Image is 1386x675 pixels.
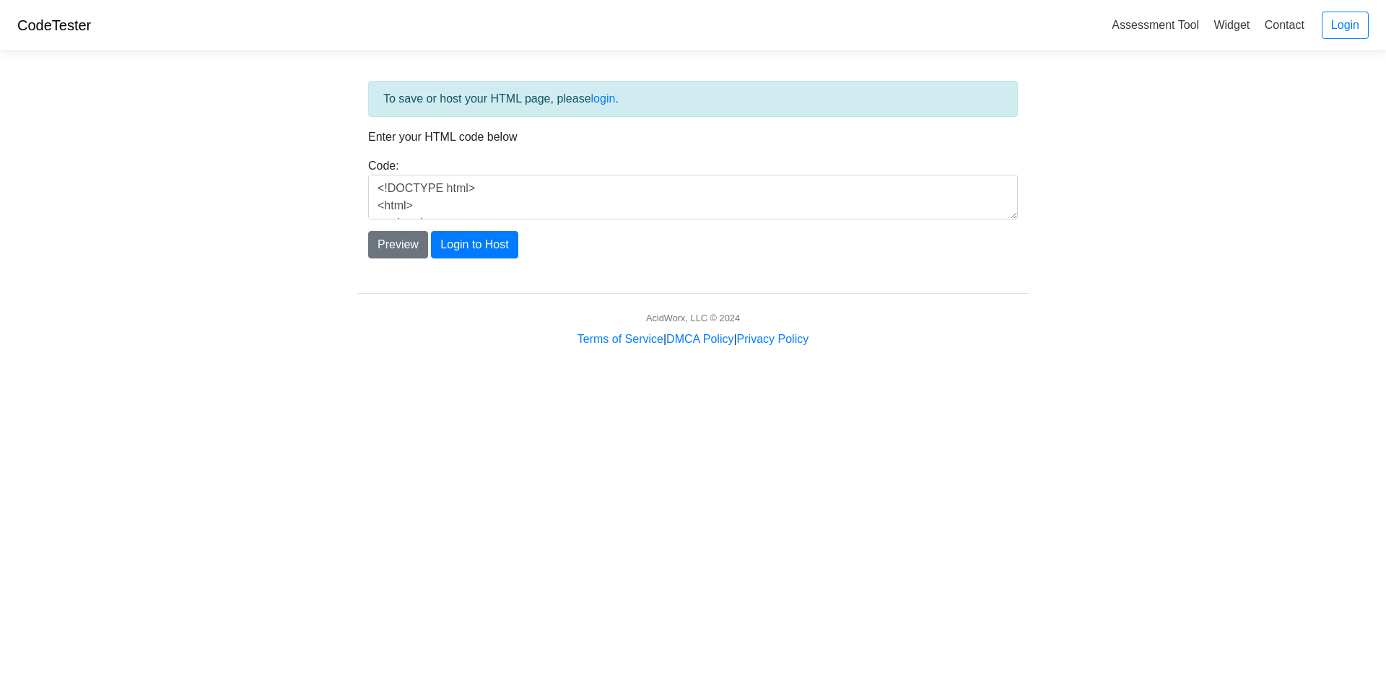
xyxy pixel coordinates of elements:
a: Terms of Service [577,333,663,345]
a: Privacy Policy [737,333,809,345]
a: Contact [1259,13,1310,37]
a: Widget [1208,13,1255,37]
p: Enter your HTML code below [368,129,1018,146]
a: DMCA Policy [666,333,733,345]
div: | | [577,331,808,348]
button: Preview [368,231,428,258]
a: login [591,92,616,105]
button: Login to Host [431,231,518,258]
div: To save or host your HTML page, please . [368,81,1018,117]
a: CodeTester [17,17,91,33]
textarea: <!DOCTYPE html> <html> <head> <title>Test</title> </head> <body> <h1>Hello, world!</h1> </body> <... [368,175,1018,219]
div: Code: [357,157,1029,219]
a: Login [1322,12,1369,39]
div: AcidWorx, LLC © 2024 [646,311,740,325]
a: Assessment Tool [1106,13,1205,37]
